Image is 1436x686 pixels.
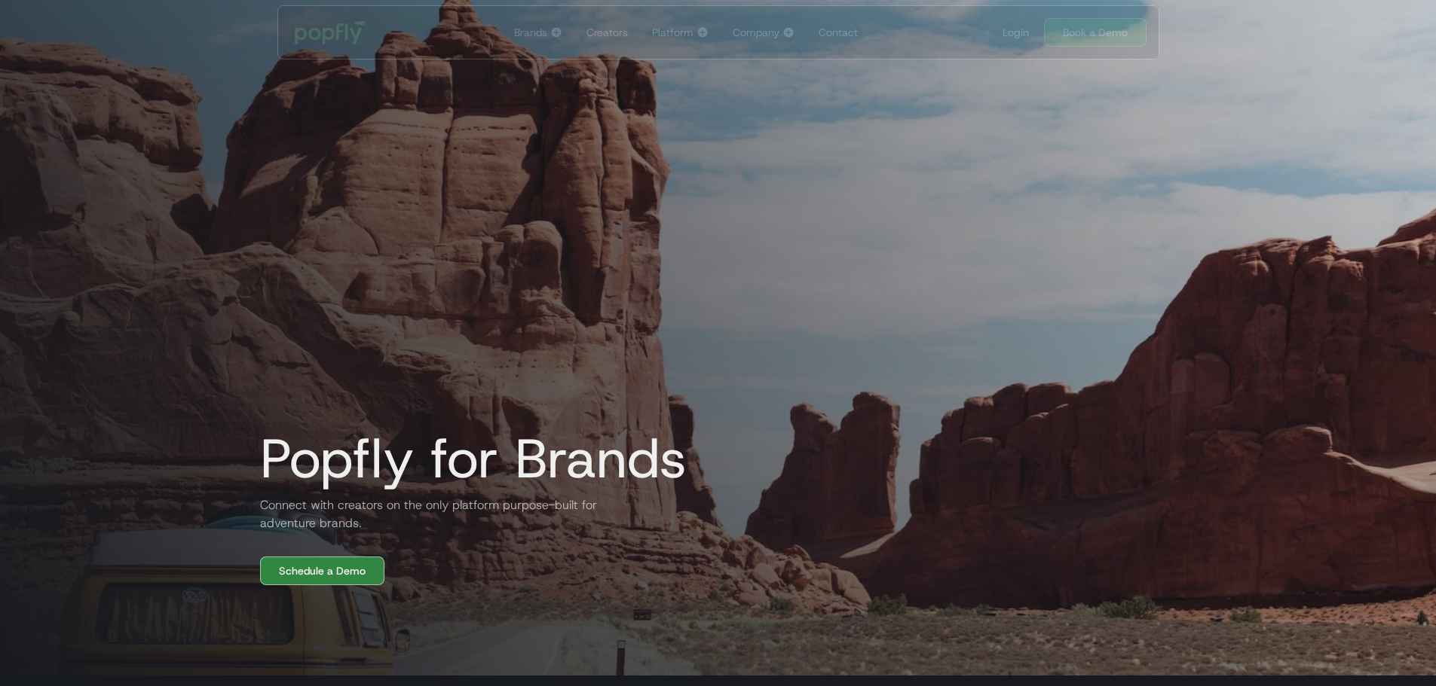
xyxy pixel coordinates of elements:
a: Contact [812,6,863,59]
div: Brands [513,25,547,40]
h2: Connect with creators on the only platform purpose-built for adventure brands. [248,496,610,532]
a: Schedule a Demo [260,556,384,585]
a: home [284,10,381,55]
a: Login [997,25,1035,40]
h1: Popfly for Brands [248,428,687,489]
a: Book a Demo [1044,18,1147,47]
div: Contact [818,25,857,40]
div: Creators [586,25,627,40]
div: Platform [651,25,693,40]
div: Login [1003,25,1029,40]
a: Creators [580,6,633,59]
div: Company [732,25,779,40]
